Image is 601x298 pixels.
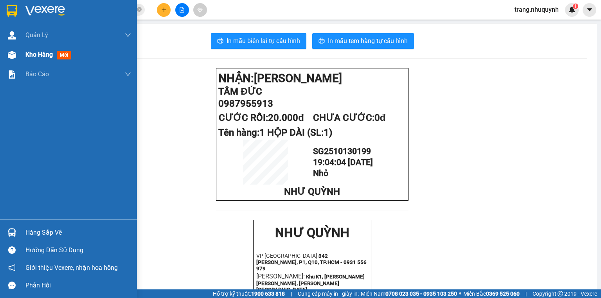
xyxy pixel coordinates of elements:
span: TÂM ĐỨC [218,86,262,97]
span: down [125,32,131,38]
span: aim [197,7,203,13]
span: Báo cáo [25,69,49,79]
span: SG2510130199 [313,146,371,156]
button: printerIn mẫu biên lai tự cấu hình [211,33,306,49]
span: CƯỚC RỒI: [219,112,304,123]
img: warehouse-icon [8,228,16,237]
img: solution-icon [8,70,16,79]
span: 1 HỘP DÀI (SL: [259,127,332,138]
span: In mẫu biên lai tự cấu hình [227,36,300,46]
span: [PERSON_NAME]: [3,48,52,56]
button: file-add [175,3,189,17]
button: printerIn mẫu tem hàng tự cấu hình [312,33,414,49]
img: logo-vxr [7,5,17,17]
span: trang.nhuquynh [508,5,565,14]
div: Phản hồi [25,280,131,291]
span: plus [161,7,167,13]
span: notification [8,264,16,271]
span: 19:04:04 [DATE] [313,157,373,167]
span: Hỗ trợ kỹ thuật: [213,289,285,298]
div: Hàng sắp về [25,227,131,239]
button: plus [157,3,171,17]
span: Nhỏ [313,168,328,178]
img: warehouse-icon [8,51,16,59]
span: close-circle [137,6,142,14]
strong: 342 [PERSON_NAME], P1, Q10, TP.HCM - 0931 556 979 [256,253,367,271]
span: Tên hàng: [218,127,332,138]
strong: Khu K1, [PERSON_NAME] [PERSON_NAME], [PERSON_NAME][GEOGRAPHIC_DATA], [GEOGRAPHIC_DATA]PRTC - 0931... [3,50,112,79]
span: question-circle [8,246,16,254]
span: [PERSON_NAME] [254,72,342,85]
span: printer [318,38,325,45]
span: 0đ [374,112,386,123]
span: CHƯA CƯỚC: [313,112,386,123]
button: aim [193,3,207,17]
span: Miền Bắc [463,289,520,298]
span: 0987955913 [218,98,273,109]
span: message [8,282,16,289]
span: file-add [179,7,185,13]
span: In mẫu tem hàng tự cấu hình [328,36,408,46]
strong: NHƯ QUỲNH [275,225,349,240]
img: icon-new-feature [569,6,576,13]
div: Hướng dẫn sử dụng [25,244,131,256]
span: copyright [558,291,563,296]
span: caret-down [586,6,593,13]
span: [PERSON_NAME]: [256,273,305,280]
span: Miền Nam [361,289,457,298]
strong: 0708 023 035 - 0935 103 250 [385,291,457,297]
span: Giới thiệu Vexere, nhận hoa hồng [25,263,118,273]
strong: 342 [PERSON_NAME], P1, Q10, TP.HCM - 0931 556 979 [3,29,113,47]
span: NHƯ QUỲNH [284,186,340,197]
sup: 1 [573,4,578,9]
span: ⚪️ [459,292,461,295]
span: close-circle [137,7,142,12]
span: Quản Lý [25,30,48,40]
strong: NHẬN: [218,72,342,85]
span: down [125,71,131,77]
span: 1) [324,127,332,138]
span: mới [57,51,71,59]
span: | [291,289,292,298]
p: VP [GEOGRAPHIC_DATA]: [256,253,368,271]
strong: 0369 525 060 [486,291,520,297]
span: 20.000đ [268,112,304,123]
span: Cung cấp máy in - giấy in: [298,289,359,298]
span: 1 [574,4,577,9]
p: VP [GEOGRAPHIC_DATA]: [3,28,114,47]
strong: NHƯ QUỲNH [22,3,96,18]
span: | [525,289,527,298]
img: warehouse-icon [8,31,16,39]
strong: 1900 633 818 [251,291,285,297]
span: printer [217,38,223,45]
button: caret-down [583,3,596,17]
span: Kho hàng [25,51,53,58]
